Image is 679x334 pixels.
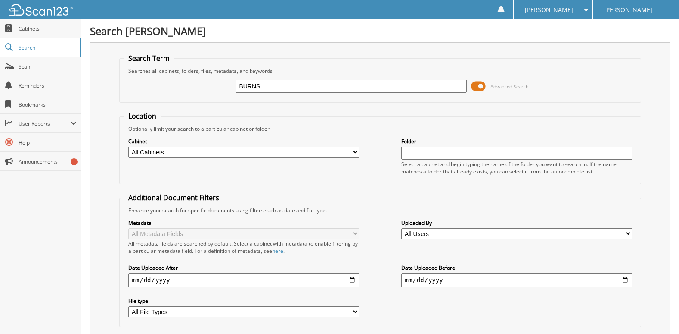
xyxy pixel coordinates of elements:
span: [PERSON_NAME] [604,7,652,13]
legend: Additional Document Filters [124,193,223,202]
span: User Reports [19,120,71,127]
span: Advanced Search [490,83,529,90]
legend: Location [124,111,161,121]
iframe: Chat Widget [636,293,679,334]
h1: Search [PERSON_NAME] [90,24,670,38]
span: Cabinets [19,25,77,32]
label: Folder [401,138,632,145]
div: Select a cabinet and begin typing the name of the folder you want to search in. If the name match... [401,161,632,175]
legend: Search Term [124,54,174,63]
img: scan123-logo-white.svg [9,4,73,16]
label: Uploaded By [401,219,632,227]
span: [PERSON_NAME] [525,7,573,13]
a: here [272,247,283,255]
input: end [401,273,632,287]
div: All metadata fields are searched by default. Select a cabinet with metadata to enable filtering b... [128,240,359,255]
span: Bookmarks [19,101,77,108]
span: Help [19,139,77,146]
div: 1 [71,158,78,165]
input: start [128,273,359,287]
div: Searches all cabinets, folders, files, metadata, and keywords [124,67,636,75]
div: Optionally limit your search to a particular cabinet or folder [124,125,636,132]
span: Scan [19,63,77,70]
label: Cabinet [128,138,359,145]
div: Enhance your search for specific documents using filters such as date and file type. [124,207,636,214]
label: File type [128,297,359,305]
label: Date Uploaded After [128,264,359,271]
label: Metadata [128,219,359,227]
label: Date Uploaded Before [401,264,632,271]
span: Announcements [19,158,77,165]
span: Search [19,44,75,51]
span: Reminders [19,82,77,89]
